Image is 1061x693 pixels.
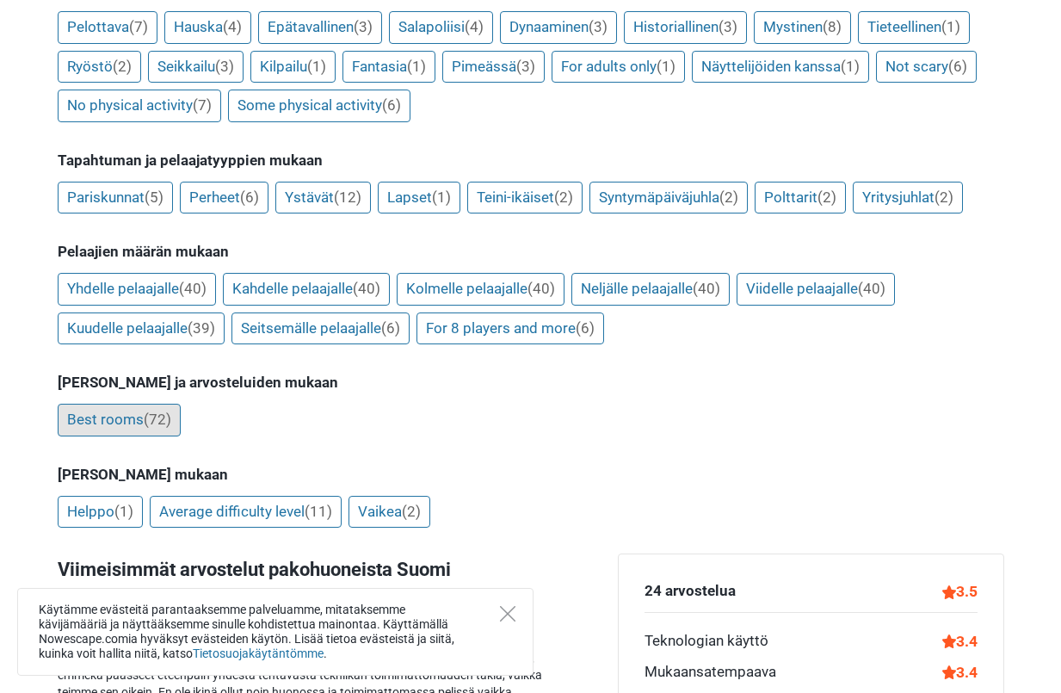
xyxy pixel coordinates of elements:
[948,58,967,75] span: (6)
[353,280,380,297] span: (40)
[942,580,978,603] div: 3.5
[382,96,401,114] span: (6)
[275,182,371,214] a: Ystävät(12)
[349,496,430,529] a: Vaikea(2)
[58,152,1004,169] h5: Tapahtuman ja pelaajatyyppien mukaan
[657,58,675,75] span: (1)
[114,503,133,520] span: (1)
[645,630,768,653] div: Teknologian käyttö
[58,466,1004,483] h5: [PERSON_NAME] mukaan
[307,58,326,75] span: (1)
[589,182,748,214] a: Syntymäpäiväjuhla(2)
[571,273,730,306] a: Neljälle pelaajalle(40)
[576,319,595,337] span: (6)
[693,280,720,297] span: (40)
[416,312,604,345] a: For 8 players and more(6)
[381,319,400,337] span: (6)
[17,588,534,676] div: Käytämme evästeitä parantaaksemme palveluamme, mitataksemme kävijämääriä ja näyttääksemme sinulle...
[389,11,493,44] a: Salapoliisi(4)
[228,90,410,122] a: Some physical activity(6)
[58,374,1004,391] h5: [PERSON_NAME] ja arvosteluiden mukaan
[258,11,382,44] a: Epätavallinen(3)
[58,11,157,44] a: Pelottava(7)
[858,280,885,297] span: (40)
[58,182,173,214] a: Pariskunnat(5)
[858,11,970,44] a: Tieteellinen(1)
[737,273,895,306] a: Viidelle pelaajalle(40)
[58,90,221,122] a: No physical activity(7)
[58,312,225,345] a: Kuudelle pelaajalle(39)
[58,51,141,84] a: Ryöstö(2)
[145,189,163,206] span: (5)
[58,404,181,436] a: Best rooms(72)
[231,312,410,345] a: Seitsemälle pelaajalle(6)
[150,496,342,529] a: Average difficulty level(11)
[240,189,259,206] span: (6)
[817,189,836,206] span: (2)
[645,661,776,684] div: Mukaansatempaava
[113,58,132,75] span: (2)
[129,18,148,35] span: (7)
[378,182,460,214] a: Lapset(1)
[645,580,736,603] div: 24 arvostelua
[942,661,978,684] div: 3.4
[164,11,251,44] a: Hauska(4)
[215,58,234,75] span: (3)
[193,647,324,660] a: Tietosuojakäytäntömme
[755,182,846,214] a: Polttarit(2)
[853,182,963,214] a: Yritysjuhlat(2)
[402,503,421,520] span: (2)
[467,182,583,214] a: Teini-ikäiset(2)
[188,319,215,337] span: (39)
[407,58,426,75] span: (1)
[180,182,268,214] a: Perheet(6)
[223,18,242,35] span: (4)
[876,51,977,84] a: Not scary(6)
[500,11,617,44] a: Dynaaminen(3)
[58,496,143,529] a: Helppo(1)
[58,273,216,306] a: Yhdelle pelaajalle(40)
[823,18,842,35] span: (8)
[148,51,244,84] a: Seikkailu(3)
[942,630,978,653] div: 3.4
[552,51,685,84] a: For adults only(1)
[516,58,535,75] span: (3)
[397,273,564,306] a: Kolmelle pelaajalle(40)
[719,189,738,206] span: (2)
[554,189,573,206] span: (2)
[841,58,860,75] span: (1)
[719,18,737,35] span: (3)
[342,51,435,84] a: Fantasia(1)
[527,280,555,297] span: (40)
[223,273,390,306] a: Kahdelle pelaajalle(40)
[624,11,747,44] a: Historiallinen(3)
[589,18,608,35] span: (3)
[432,189,451,206] span: (1)
[58,554,604,584] h3: Viimeisimmät arvostelut pakohuoneista Suomi
[941,18,960,35] span: (1)
[692,51,869,84] a: Näyttelijöiden kanssa(1)
[935,189,953,206] span: (2)
[58,243,1004,260] h5: Pelaajien määrän mukaan
[334,189,361,206] span: (12)
[465,18,484,35] span: (4)
[754,11,851,44] a: Mystinen(8)
[144,411,171,428] span: (72)
[305,503,332,520] span: (11)
[442,51,545,84] a: Pimeässä(3)
[179,280,207,297] span: (40)
[250,51,336,84] a: Kilpailu(1)
[500,606,515,622] button: Close
[354,18,373,35] span: (3)
[193,96,212,114] span: (7)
